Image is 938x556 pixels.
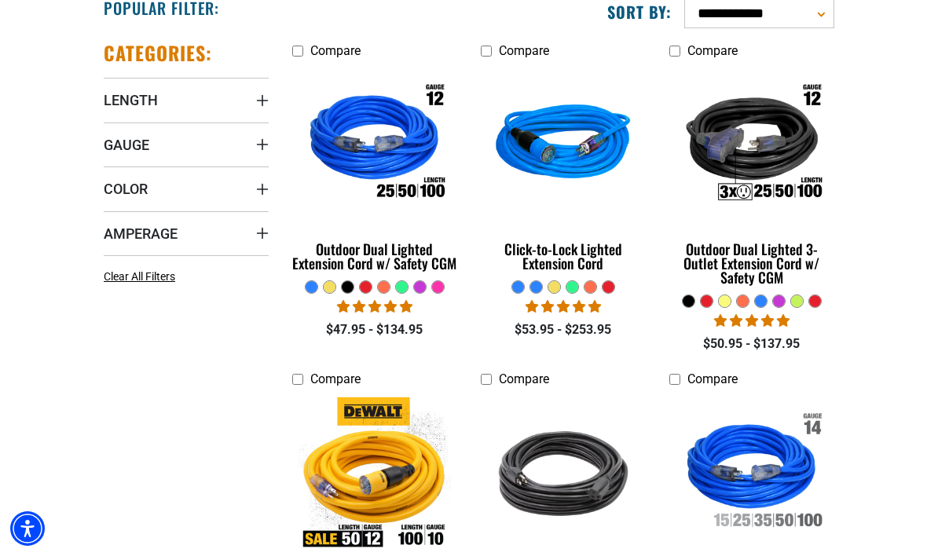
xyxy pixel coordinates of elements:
img: Outdoor Dual Lighted Extension Cord w/ Safety CGM [290,68,460,221]
span: Gauge [104,136,149,154]
span: Color [104,180,148,198]
span: Compare [499,371,549,386]
a: Outdoor Dual Lighted Extension Cord w/ Safety CGM Outdoor Dual Lighted Extension Cord w/ Safety CGM [292,66,457,280]
div: Outdoor Dual Lighted Extension Cord w/ Safety CGM [292,242,457,270]
summary: Gauge [104,123,269,166]
div: Outdoor Dual Lighted 3-Outlet Extension Cord w/ Safety CGM [669,242,834,284]
span: Compare [310,371,361,386]
span: Length [104,91,158,109]
a: Outdoor Dual Lighted 3-Outlet Extension Cord w/ Safety CGM Outdoor Dual Lighted 3-Outlet Extensio... [669,66,834,294]
summary: Amperage [104,211,269,255]
img: black [478,397,648,549]
span: Clear All Filters [104,270,175,283]
a: blue Click-to-Lock Lighted Extension Cord [481,66,646,280]
a: Clear All Filters [104,269,181,285]
label: Sort by: [607,2,672,22]
img: Outdoor Dual Lighted 3-Outlet Extension Cord w/ Safety CGM [667,68,837,221]
img: blue [478,68,648,221]
div: $47.95 - $134.95 [292,320,457,339]
summary: Color [104,166,269,210]
span: Compare [687,371,738,386]
img: Indoor Dual Lighted Extension Cord w/ Safety CGM [667,397,837,549]
span: Compare [687,43,738,58]
summary: Length [104,78,269,122]
span: 4.81 stars [337,299,412,314]
span: Amperage [104,225,178,243]
div: Accessibility Menu [10,511,45,546]
img: DEWALT 50-100 foot 12/3 Lighted Click-to-Lock CGM Extension Cord 15A SJTW [290,397,460,549]
span: 4.80 stars [714,313,790,328]
span: Compare [310,43,361,58]
div: Click-to-Lock Lighted Extension Cord [481,242,646,270]
div: $50.95 - $137.95 [669,335,834,353]
span: Compare [499,43,549,58]
span: 4.87 stars [526,299,601,314]
h2: Categories: [104,41,212,65]
div: $53.95 - $253.95 [481,320,646,339]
